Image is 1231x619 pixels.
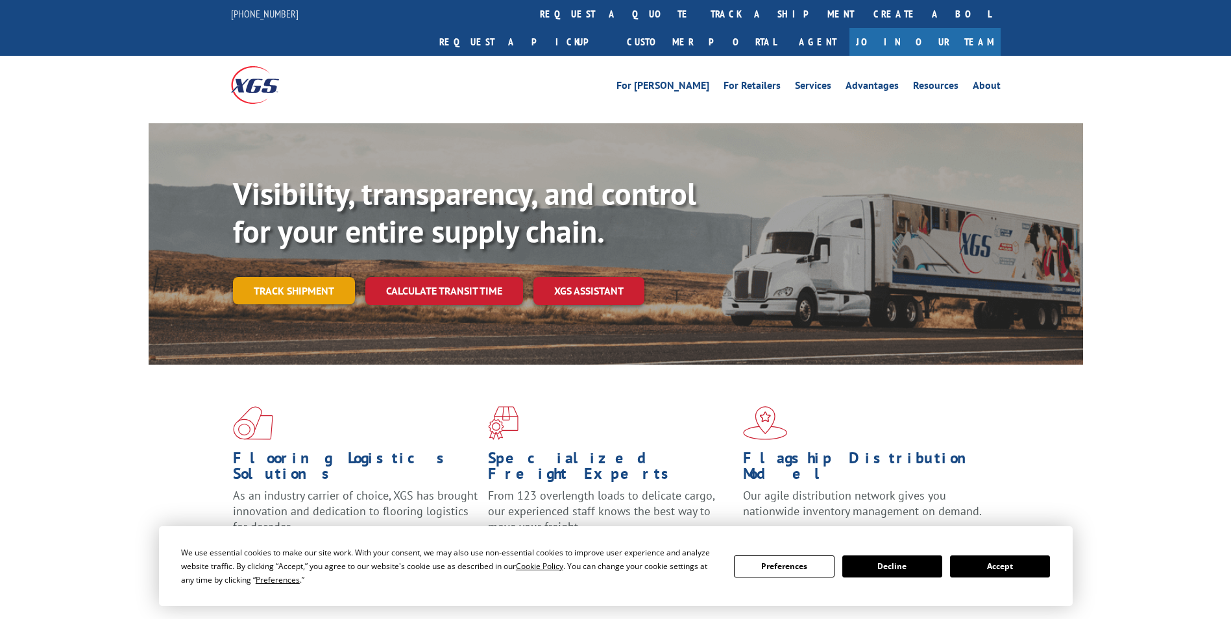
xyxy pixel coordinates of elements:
h1: Flagship Distribution Model [743,450,988,488]
button: Preferences [734,555,834,577]
a: For [PERSON_NAME] [616,80,709,95]
div: Cookie Consent Prompt [159,526,1073,606]
a: Join Our Team [849,28,1001,56]
img: xgs-icon-flagship-distribution-model-red [743,406,788,440]
a: XGS ASSISTANT [533,277,644,305]
a: About [973,80,1001,95]
button: Accept [950,555,1050,577]
span: Preferences [256,574,300,585]
a: Request a pickup [430,28,617,56]
a: Resources [913,80,958,95]
h1: Specialized Freight Experts [488,450,733,488]
a: [PHONE_NUMBER] [231,7,299,20]
a: Agent [786,28,849,56]
a: Services [795,80,831,95]
img: xgs-icon-total-supply-chain-intelligence-red [233,406,273,440]
span: As an industry carrier of choice, XGS has brought innovation and dedication to flooring logistics... [233,488,478,534]
span: Cookie Policy [516,561,563,572]
a: For Retailers [724,80,781,95]
h1: Flooring Logistics Solutions [233,450,478,488]
img: xgs-icon-focused-on-flooring-red [488,406,518,440]
button: Decline [842,555,942,577]
b: Visibility, transparency, and control for your entire supply chain. [233,173,696,251]
a: Customer Portal [617,28,786,56]
span: Our agile distribution network gives you nationwide inventory management on demand. [743,488,982,518]
a: Advantages [846,80,899,95]
p: From 123 overlength loads to delicate cargo, our experienced staff knows the best way to move you... [488,488,733,546]
a: Track shipment [233,277,355,304]
div: We use essential cookies to make our site work. With your consent, we may also use non-essential ... [181,546,718,587]
a: Calculate transit time [365,277,523,305]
